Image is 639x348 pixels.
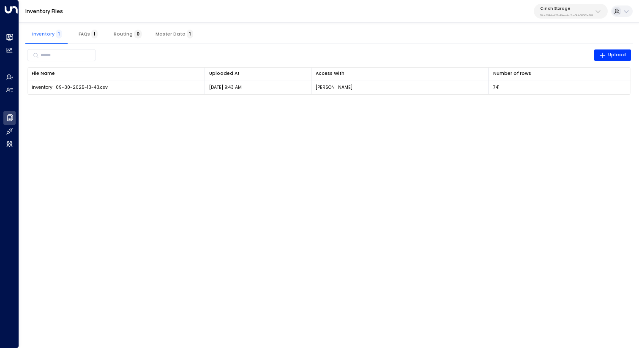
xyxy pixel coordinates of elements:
span: Master Data [156,31,193,37]
div: Uploaded At [209,70,306,77]
p: [PERSON_NAME] [316,84,352,90]
div: Number of rows [493,70,531,77]
span: 1 [187,30,193,38]
div: Uploaded At [209,70,240,77]
span: 1 [56,30,62,38]
button: Cinch Storage20dc0344-df52-49ea-bc2a-8bb80861e769 [534,4,608,19]
span: inventory_09-30-2025-13-43.csv [32,84,108,90]
p: [DATE] 9:43 AM [209,84,242,90]
span: FAQs [79,31,98,37]
span: Inventory [32,31,62,37]
div: File Name [32,70,55,77]
div: File Name [32,70,200,77]
button: Upload [594,49,631,61]
a: Inventory Files [25,8,63,15]
span: Routing [114,31,142,37]
span: 1 [91,30,98,38]
div: Number of rows [493,70,626,77]
p: 20dc0344-df52-49ea-bc2a-8bb80861e769 [540,14,593,17]
span: Upload [599,51,626,59]
p: Cinch Storage [540,6,593,11]
span: 741 [493,84,500,90]
span: 0 [134,30,142,38]
div: Access With [316,70,484,77]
